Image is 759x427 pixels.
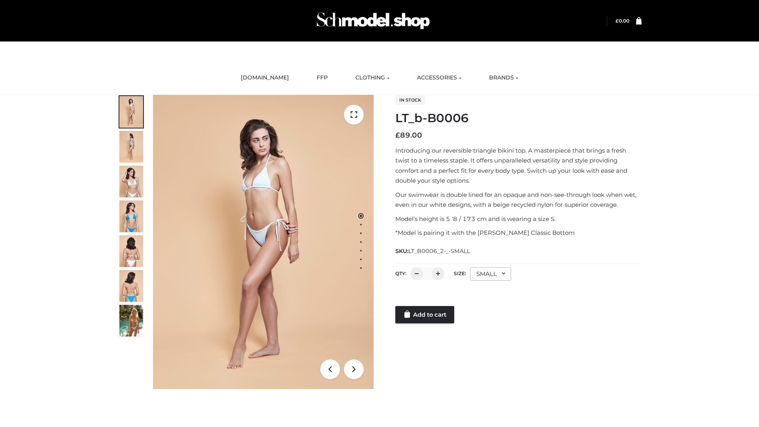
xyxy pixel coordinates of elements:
[119,305,143,336] img: Arieltop_CloudNine_AzureSky2.jpg
[470,267,511,281] div: SMALL
[395,246,471,256] span: SKU:
[395,111,642,125] h1: LT_b-B0006
[454,270,466,276] label: Size:
[235,69,295,87] a: [DOMAIN_NAME]
[119,131,143,162] img: ArielClassicBikiniTop_CloudNine_AzureSky_OW114ECO_2-scaled.jpg
[395,95,425,105] span: In stock
[119,166,143,197] img: ArielClassicBikiniTop_CloudNine_AzureSky_OW114ECO_3-scaled.jpg
[616,18,619,24] span: £
[411,69,467,87] a: ACCESSORIES
[483,69,524,87] a: BRANDS
[395,131,422,140] bdi: 89.00
[395,306,454,323] a: Add to cart
[616,18,629,24] a: £0.00
[349,69,395,87] a: CLOTHING
[395,228,642,238] p: *Model is pairing it with the [PERSON_NAME] Classic Bottom
[395,214,642,224] p: Model’s height is 5 ‘8 / 173 cm and is wearing a size S.
[153,95,374,389] img: ArielClassicBikiniTop_CloudNine_AzureSky_OW114ECO_1
[119,96,143,128] img: ArielClassicBikiniTop_CloudNine_AzureSky_OW114ECO_1-scaled.jpg
[119,270,143,302] img: ArielClassicBikiniTop_CloudNine_AzureSky_OW114ECO_8-scaled.jpg
[408,248,470,255] span: LT_B0006_2-_-SMALL
[395,270,406,276] label: QTY:
[311,69,334,87] a: FFP
[395,190,642,210] p: Our swimwear is double lined for an opaque and non-see-through look when wet, even in our white d...
[314,5,432,36] img: Schmodel Admin 964
[119,200,143,232] img: ArielClassicBikiniTop_CloudNine_AzureSky_OW114ECO_4-scaled.jpg
[119,235,143,267] img: ArielClassicBikiniTop_CloudNine_AzureSky_OW114ECO_7-scaled.jpg
[395,131,400,140] span: £
[395,145,642,186] p: Introducing our reversible triangle bikini top. A masterpiece that brings a fresh twist to a time...
[616,18,629,24] bdi: 0.00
